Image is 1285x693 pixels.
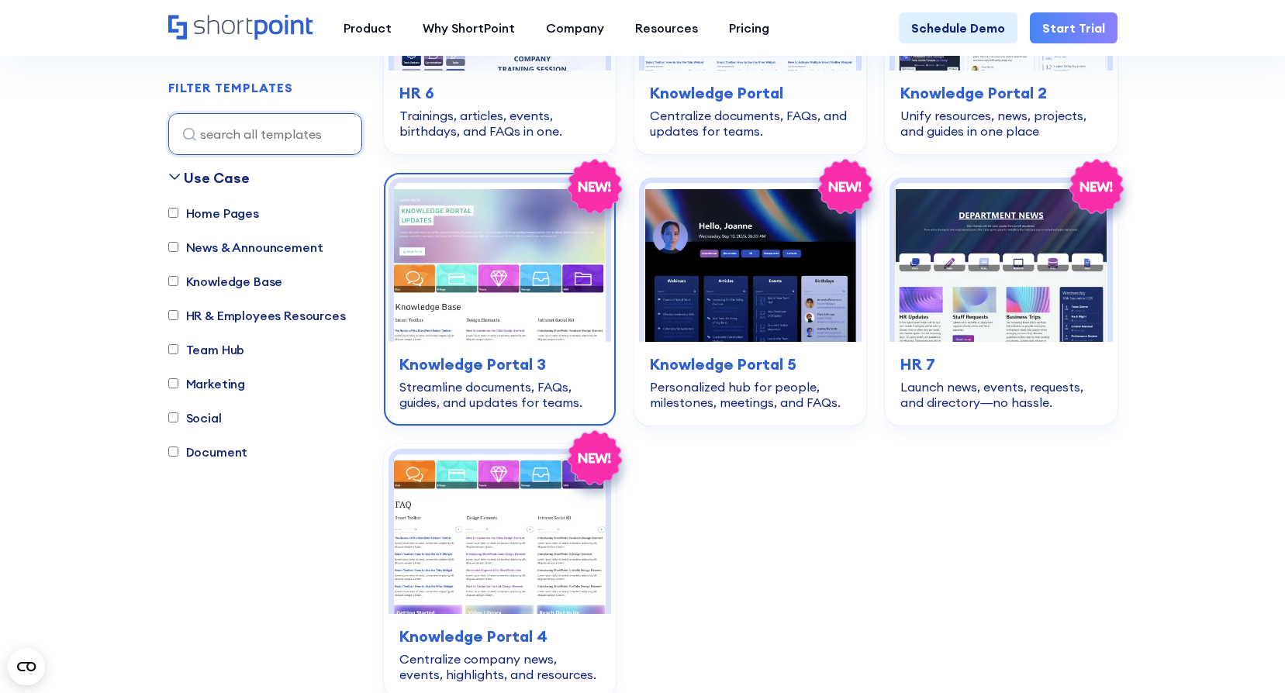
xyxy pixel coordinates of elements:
[900,379,1101,410] div: Launch news, events, requests, and directory—no hassle.
[168,443,248,461] label: Document
[168,311,178,321] input: HR & Employees Resources
[168,447,178,457] input: Document
[885,173,1117,426] a: HR 7 – HR SharePoint Template: Launch news, events, requests, and directory—no hassle.HR 7Launch ...
[8,648,45,685] button: Open CMP widget
[644,183,856,342] img: Knowledge Portal 5 – SharePoint Profile Page: Personalized hub for people, milestones, meetings, ...
[399,108,600,139] div: Trainings, articles, events, birthdays, and FAQs in one.
[344,19,392,37] div: Product
[168,272,283,291] label: Knowledge Base
[168,113,362,155] input: search all templates
[168,277,178,287] input: Knowledge Base
[168,82,293,95] div: FILTER TEMPLATES
[168,413,178,423] input: Social
[168,204,259,222] label: Home Pages
[620,12,713,43] a: Resources
[899,12,1017,43] a: Schedule Demo
[634,173,866,426] a: Knowledge Portal 5 – SharePoint Profile Page: Personalized hub for people, milestones, meetings, ...
[895,183,1107,342] img: HR 7 – HR SharePoint Template: Launch news, events, requests, and directory—no hassle.
[168,306,346,325] label: HR & Employees Resources
[168,243,178,253] input: News & Announcement
[168,379,178,389] input: Marketing
[168,340,245,359] label: Team Hub
[394,454,606,613] img: Knowledge Portal 4 – SharePoint Wiki Template: Centralize company news, events, highlights, and r...
[384,173,616,426] a: Knowledge Portal 3 – Best SharePoint Template For Knowledge Base: Streamline documents, FAQs, gui...
[399,625,600,648] h3: Knowledge Portal 4
[184,167,250,188] div: Use Case
[328,12,407,43] a: Product
[729,19,769,37] div: Pricing
[407,12,530,43] a: Why ShortPoint
[399,651,600,682] div: Centralize company news, events, highlights, and resources.
[635,19,698,37] div: Resources
[546,19,604,37] div: Company
[650,108,851,139] div: Centralize documents, FAQs, and updates for teams.
[1030,12,1117,43] a: Start Trial
[650,379,851,410] div: Personalized hub for people, milestones, meetings, and FAQs.
[900,108,1101,139] div: Unify resources, news, projects, and guides in one place
[168,15,313,41] a: Home
[650,353,851,376] h3: Knowledge Portal 5
[900,81,1101,105] h3: Knowledge Portal 2
[168,345,178,355] input: Team Hub
[530,12,620,43] a: Company
[168,209,178,219] input: Home Pages
[1006,513,1285,693] iframe: Chat Widget
[394,183,606,342] img: Knowledge Portal 3 – Best SharePoint Template For Knowledge Base: Streamline documents, FAQs, gui...
[423,19,515,37] div: Why ShortPoint
[168,374,246,393] label: Marketing
[399,379,600,410] div: Streamline documents, FAQs, guides, and updates for teams.
[168,238,323,257] label: News & Announcement
[399,81,600,105] h3: HR 6
[650,81,851,105] h3: Knowledge Portal
[900,353,1101,376] h3: HR 7
[713,12,785,43] a: Pricing
[399,353,600,376] h3: Knowledge Portal 3
[168,409,222,427] label: Social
